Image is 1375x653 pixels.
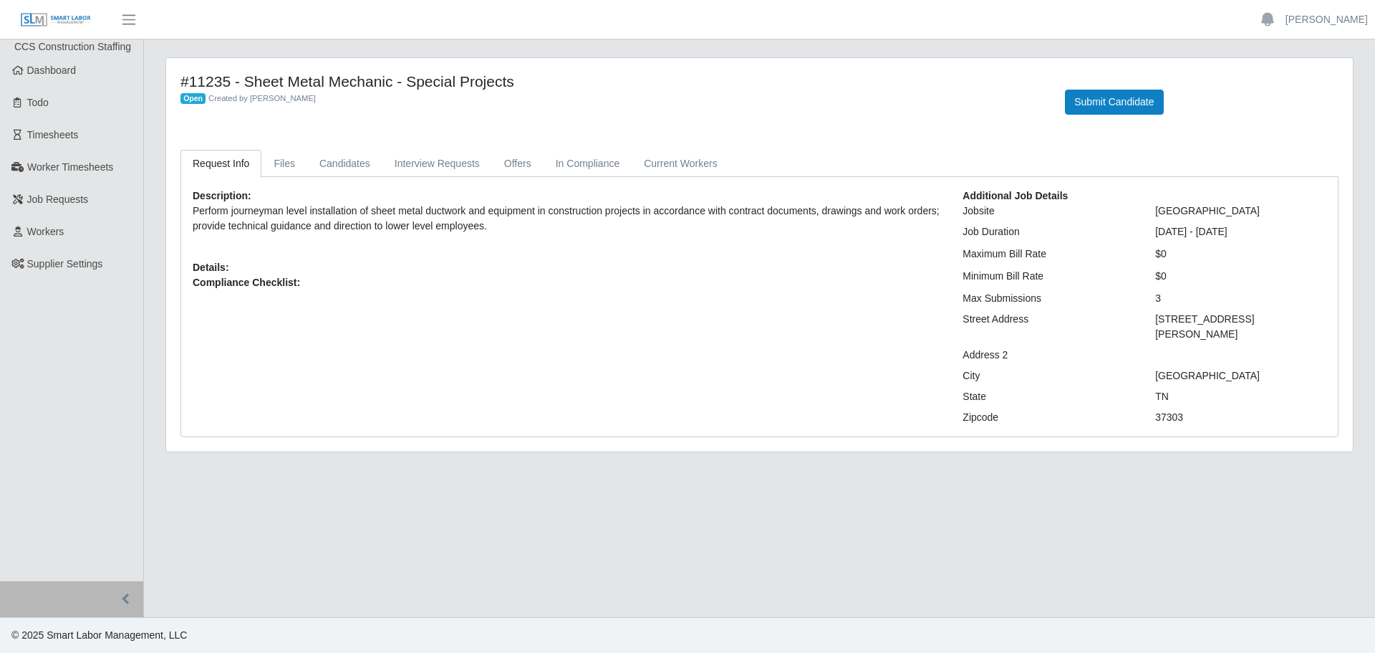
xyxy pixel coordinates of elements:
a: Current Workers [632,150,729,178]
div: $0 [1144,269,1337,284]
div: Job Duration [952,224,1144,239]
a: Request Info [180,150,261,178]
div: [GEOGRAPHIC_DATA] [1144,368,1337,383]
a: Offers [492,150,544,178]
div: Address 2 [952,348,1144,363]
div: [DATE] - [DATE] [1144,224,1337,239]
span: Worker Timesheets [27,161,113,173]
div: 37303 [1144,410,1337,425]
div: $0 [1144,247,1337,262]
p: Perform journeyman level installation of sheet metal ductwork and equipment in construction proje... [193,204,941,234]
div: City [952,368,1144,383]
a: Interview Requests [382,150,492,178]
a: In Compliance [544,150,632,178]
a: [PERSON_NAME] [1285,12,1368,27]
span: Dashboard [27,65,77,76]
b: Description: [193,190,251,201]
span: © 2025 Smart Labor Management, LLC [11,629,187,641]
div: TN [1144,389,1337,404]
div: [GEOGRAPHIC_DATA] [1144,204,1337,219]
button: Submit Candidate [1065,90,1163,115]
div: Street Address [952,312,1144,342]
div: State [952,389,1144,404]
div: Maximum Bill Rate [952,247,1144,262]
div: 3 [1144,291,1337,306]
b: Details: [193,262,229,273]
span: Workers [27,226,64,237]
span: Timesheets [27,129,79,140]
span: Open [180,93,206,105]
b: Additional Job Details [962,190,1068,201]
b: Compliance Checklist: [193,277,300,288]
a: Files [261,150,307,178]
h4: #11235 - Sheet Metal Mechanic - Special Projects [180,72,1043,90]
span: Todo [27,97,49,108]
div: Jobsite [952,204,1144,219]
span: Created by [PERSON_NAME] [208,94,316,103]
div: Minimum Bill Rate [952,269,1144,284]
img: SLM Logo [20,12,92,28]
a: Candidates [307,150,382,178]
span: Job Requests [27,194,89,205]
div: Zipcode [952,410,1144,425]
div: Max Submissions [952,291,1144,306]
div: [STREET_ADDRESS][PERSON_NAME] [1144,312,1337,342]
span: Supplier Settings [27,258,103,270]
span: CCS Construction Staffing [14,41,131,52]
